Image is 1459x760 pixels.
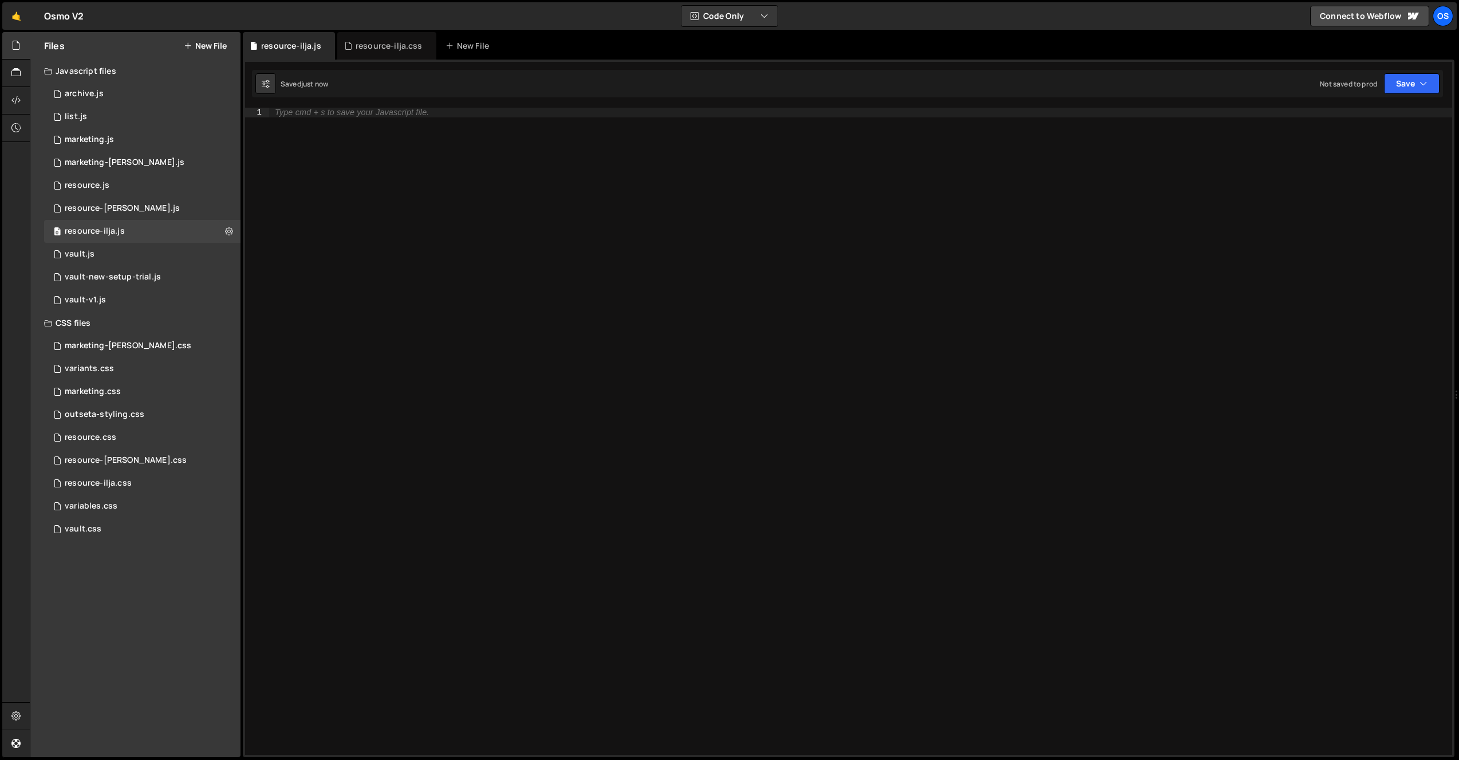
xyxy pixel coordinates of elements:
div: Osmo V2 [44,9,84,23]
div: Not saved to prod [1320,79,1377,89]
div: list.js [65,112,87,122]
div: 16596/46195.js [44,220,240,243]
div: 1 [245,108,269,117]
div: marketing.js [65,135,114,145]
div: 16596/46284.css [44,334,240,357]
div: 16596/46194.js [44,197,240,220]
button: New File [184,41,227,50]
div: outseta-styling.css [65,409,144,420]
div: 16596/46183.js [44,174,240,197]
a: Os [1433,6,1453,26]
div: 16596/45151.js [44,105,240,128]
div: just now [301,79,328,89]
div: Type cmd + s to save your Javascript file. [275,108,429,117]
div: 16596/45156.css [44,403,240,426]
div: resource.js [65,180,109,191]
div: marketing.css [65,387,121,397]
div: vault.js [65,249,94,259]
h2: Files [44,40,65,52]
div: 16596/46199.css [44,426,240,449]
div: marketing-[PERSON_NAME].css [65,341,191,351]
div: 16596/46196.css [44,449,240,472]
div: resource-[PERSON_NAME].js [65,203,180,214]
div: archive.js [65,89,104,99]
div: resource.css [65,432,116,443]
div: resource-ilja.css [65,478,132,489]
div: CSS files [30,312,240,334]
div: 16596/45422.js [44,128,240,151]
span: 0 [54,228,61,237]
div: vault.css [65,524,101,534]
div: 16596/45132.js [44,289,240,312]
div: 16596/46210.js [44,82,240,105]
div: Javascript files [30,60,240,82]
div: vault-new-setup-trial.js [65,272,161,282]
div: variables.css [65,501,117,511]
div: resource-ilja.js [261,40,321,52]
div: vault-v1.js [65,295,106,305]
div: Saved [281,79,328,89]
div: 16596/46198.css [44,472,240,495]
button: Code Only [681,6,778,26]
a: Connect to Webflow [1310,6,1429,26]
div: 16596/45154.css [44,495,240,518]
div: 16596/45153.css [44,518,240,541]
div: resource-[PERSON_NAME].css [65,455,187,466]
a: 🤙 [2,2,30,30]
div: 16596/45152.js [44,266,240,289]
div: 16596/45446.css [44,380,240,403]
div: New File [445,40,494,52]
div: resource-ilja.css [356,40,423,52]
div: 16596/45424.js [44,151,240,174]
div: 16596/45133.js [44,243,240,266]
div: marketing-[PERSON_NAME].js [65,157,184,168]
div: 16596/45511.css [44,357,240,380]
div: variants.css [65,364,114,374]
button: Save [1384,73,1440,94]
div: resource-ilja.js [65,226,125,237]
